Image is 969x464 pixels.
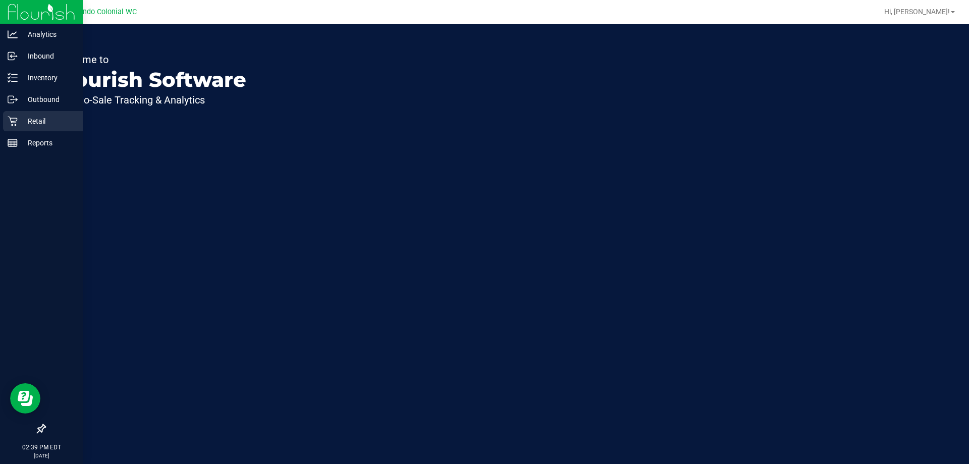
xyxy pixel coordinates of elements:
[8,116,18,126] inline-svg: Retail
[55,70,246,90] p: Flourish Software
[8,94,18,105] inline-svg: Outbound
[8,29,18,39] inline-svg: Analytics
[8,51,18,61] inline-svg: Inbound
[69,8,137,16] span: Orlando Colonial WC
[10,383,40,414] iframe: Resource center
[55,95,246,105] p: Seed-to-Sale Tracking & Analytics
[8,138,18,148] inline-svg: Reports
[18,72,78,84] p: Inventory
[18,93,78,106] p: Outbound
[18,28,78,40] p: Analytics
[884,8,950,16] span: Hi, [PERSON_NAME]!
[18,115,78,127] p: Retail
[55,55,246,65] p: Welcome to
[18,137,78,149] p: Reports
[8,73,18,83] inline-svg: Inventory
[18,50,78,62] p: Inbound
[5,443,78,452] p: 02:39 PM EDT
[5,452,78,459] p: [DATE]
